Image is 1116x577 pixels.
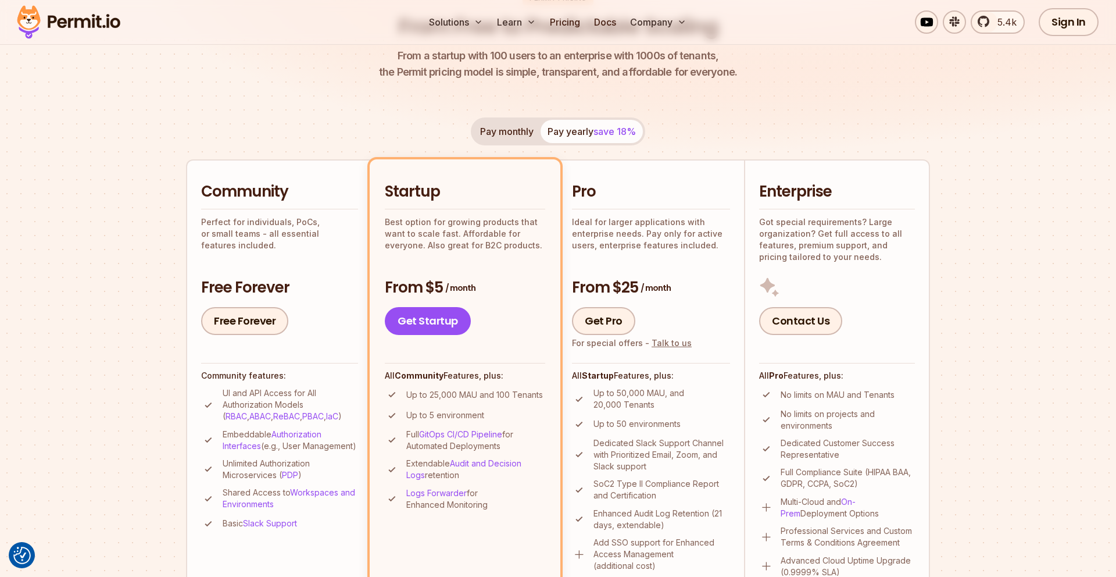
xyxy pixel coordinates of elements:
[781,389,895,401] p: No limits on MAU and Tenants
[759,370,915,382] h4: All Features, plus:
[13,547,31,564] button: Consent Preferences
[424,10,488,34] button: Solutions
[282,470,298,480] a: PDP
[445,282,475,294] span: / month
[201,277,358,298] h3: Free Forever
[593,508,730,531] p: Enhanced Audit Log Retention (21 days, extendable)
[625,10,691,34] button: Company
[572,181,730,202] h2: Pro
[593,478,730,501] p: SoC2 Type II Compliance Report and Certification
[249,411,271,421] a: ABAC
[781,497,856,518] a: On-Prem
[201,181,358,202] h2: Community
[226,411,247,421] a: RBAC
[243,518,297,528] a: Slack Support
[201,216,358,251] p: Perfect for individuals, PoCs, or small teams - all essential features included.
[593,437,730,472] p: Dedicated Slack Support Channel with Prioritized Email, Zoom, and Slack support
[419,429,502,439] a: GitOps CI/CD Pipeline
[406,458,521,480] a: Audit and Decision Logs
[406,389,543,401] p: Up to 25,000 MAU and 100 Tenants
[385,181,545,202] h2: Startup
[781,437,915,461] p: Dedicated Customer Success Representative
[302,411,324,421] a: PBAC
[759,307,842,335] a: Contact Us
[406,488,467,498] a: Logs Forwarder
[492,10,541,34] button: Learn
[759,216,915,263] p: Got special requirements? Large organization? Get full access to all features, premium support, a...
[223,458,358,481] p: Unlimited Authorization Microservices ( )
[201,370,358,382] h4: Community features:
[223,487,358,510] p: Shared Access to
[385,370,545,382] h4: All Features, plus:
[326,411,338,421] a: IaC
[379,48,737,80] p: the Permit pricing model is simple, transparent, and affordable for everyone.
[406,409,484,421] p: Up to 5 environment
[385,216,545,251] p: Best option for growing products that want to scale fast. Affordable for everyone. Also great for...
[406,487,545,511] p: for Enhanced Monitoring
[273,411,300,421] a: ReBAC
[769,371,784,380] strong: Pro
[572,307,635,335] a: Get Pro
[473,120,541,143] button: Pay monthly
[582,371,614,380] strong: Startup
[990,15,1017,29] span: 5.4k
[572,337,692,349] div: For special offers -
[572,370,730,382] h4: All Features, plus:
[589,10,621,34] a: Docs
[406,429,545,452] p: Full for Automated Deployments
[385,277,545,298] h3: From $5
[395,371,443,380] strong: Community
[379,48,737,64] span: From a startup with 100 users to an enterprise with 1000s of tenants,
[223,518,297,529] p: Basic
[641,282,671,294] span: / month
[572,216,730,251] p: Ideal for larger applications with enterprise needs. Pay only for active users, enterprise featur...
[781,525,915,548] p: Professional Services and Custom Terms & Conditions Agreement
[223,429,358,452] p: Embeddable (e.g., User Management)
[652,338,692,348] a: Talk to us
[13,547,31,564] img: Revisit consent button
[593,387,730,411] p: Up to 50,000 MAU, and 20,000 Tenants
[593,537,730,572] p: Add SSO support for Enhanced Access Management (additional cost)
[759,181,915,202] h2: Enterprise
[781,466,915,490] p: Full Compliance Suite (HIPAA BAA, GDPR, CCPA, SoC2)
[971,10,1025,34] a: 5.4k
[545,10,585,34] a: Pricing
[223,429,321,451] a: Authorization Interfaces
[12,2,126,42] img: Permit logo
[781,496,915,519] p: Multi-Cloud and Deployment Options
[406,458,545,481] p: Extendable retention
[385,307,471,335] a: Get Startup
[781,408,915,432] p: No limits on projects and environments
[201,307,288,335] a: Free Forever
[223,387,358,422] p: UI and API Access for All Authorization Models ( , , , , )
[1039,8,1099,36] a: Sign In
[593,418,681,430] p: Up to 50 environments
[572,277,730,298] h3: From $25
